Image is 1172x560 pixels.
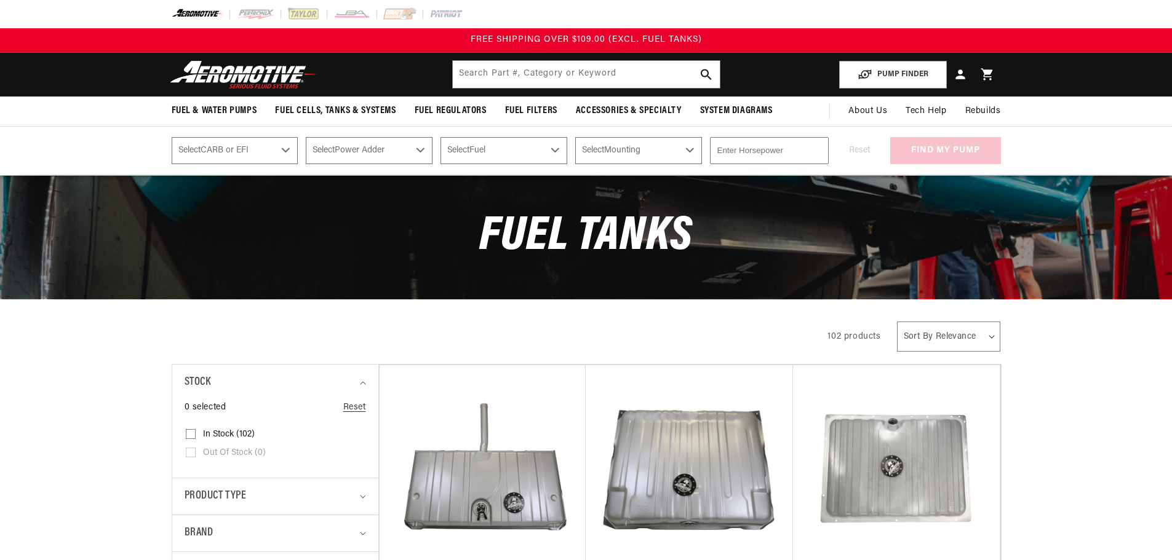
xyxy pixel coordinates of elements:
[172,137,298,164] select: CARB or EFI
[172,105,257,117] span: Fuel & Water Pumps
[185,478,366,515] summary: Product type (0 selected)
[691,97,782,125] summary: System Diagrams
[185,374,211,392] span: Stock
[471,35,702,44] span: FREE SHIPPING OVER $109.00 (EXCL. FUEL TANKS)
[440,137,567,164] select: Fuel
[965,105,1001,118] span: Rebuilds
[496,97,567,125] summary: Fuel Filters
[203,448,266,459] span: Out of stock (0)
[827,332,880,341] span: 102 products
[275,105,396,117] span: Fuel Cells, Tanks & Systems
[896,97,955,126] summary: Tech Help
[185,487,247,505] span: Product type
[453,61,720,88] input: Search by Part Number, Category or Keyword
[839,61,947,89] button: PUMP FINDER
[693,61,720,88] button: search button
[266,97,405,125] summary: Fuel Cells, Tanks & Systems
[956,97,1010,126] summary: Rebuilds
[167,60,321,89] img: Aeromotive
[185,515,366,551] summary: Brand (0 selected)
[185,365,366,401] summary: Stock (0 selected)
[576,105,682,117] span: Accessories & Specialty
[479,213,693,261] span: Fuel Tanks
[405,97,496,125] summary: Fuel Regulators
[415,105,487,117] span: Fuel Regulators
[700,105,773,117] span: System Diagrams
[839,97,896,126] a: About Us
[185,401,226,414] span: 0 selected
[306,137,433,164] select: Power Adder
[203,429,255,440] span: In stock (102)
[162,97,266,125] summary: Fuel & Water Pumps
[906,105,946,118] span: Tech Help
[185,524,213,542] span: Brand
[710,137,829,164] input: Enter Horsepower
[575,137,702,164] select: Mounting
[567,97,691,125] summary: Accessories & Specialty
[848,106,887,116] span: About Us
[505,105,557,117] span: Fuel Filters
[343,401,366,414] a: Reset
